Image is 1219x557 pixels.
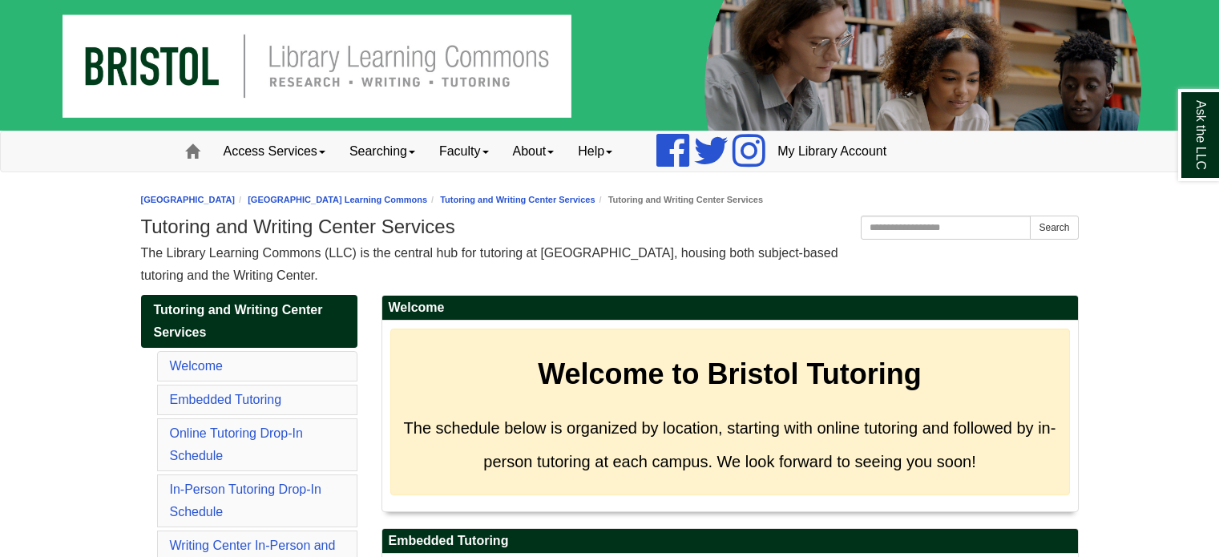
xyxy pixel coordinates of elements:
a: My Library Account [765,131,898,172]
nav: breadcrumb [141,192,1079,208]
strong: Welcome to Bristol Tutoring [538,357,922,390]
a: [GEOGRAPHIC_DATA] [141,195,236,204]
a: Tutoring and Writing Center Services [440,195,595,204]
a: Online Tutoring Drop-In Schedule [170,426,303,462]
h1: Tutoring and Writing Center Services [141,216,1079,238]
a: Searching [337,131,427,172]
span: The schedule below is organized by location, starting with online tutoring and followed by in-per... [404,419,1056,470]
li: Tutoring and Writing Center Services [595,192,763,208]
h2: Embedded Tutoring [382,529,1078,554]
h2: Welcome [382,296,1078,321]
a: Access Services [212,131,337,172]
a: Help [566,131,624,172]
button: Search [1030,216,1078,240]
a: Faculty [427,131,501,172]
a: [GEOGRAPHIC_DATA] Learning Commons [248,195,427,204]
span: The Library Learning Commons (LLC) is the central hub for tutoring at [GEOGRAPHIC_DATA], housing ... [141,246,838,282]
a: About [501,131,567,172]
a: Embedded Tutoring [170,393,282,406]
a: In-Person Tutoring Drop-In Schedule [170,482,321,519]
a: Tutoring and Writing Center Services [141,295,357,348]
span: Tutoring and Writing Center Services [154,303,323,339]
a: Welcome [170,359,223,373]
